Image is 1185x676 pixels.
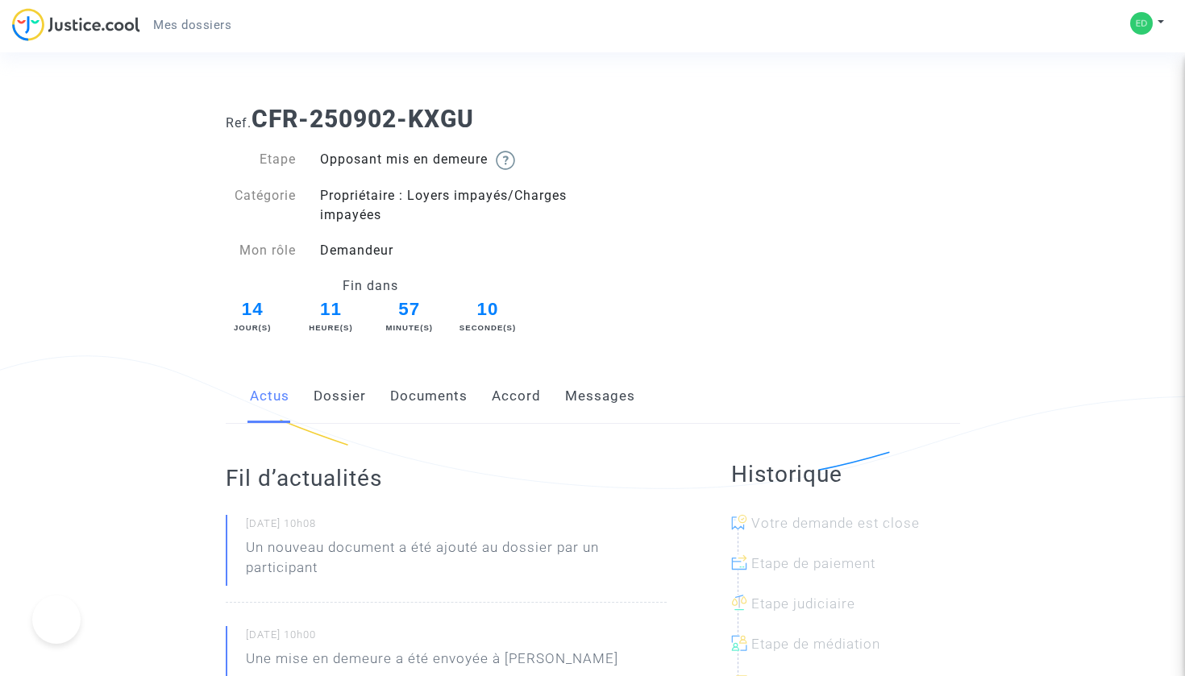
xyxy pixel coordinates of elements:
small: [DATE] 10h08 [246,516,667,537]
div: Catégorie [214,186,309,225]
span: Ref. [226,115,252,131]
div: Fin dans [214,276,527,296]
h2: Fil d’actualités [226,464,667,492]
iframe: Help Scout Beacon - Open [32,595,81,644]
img: jc-logo.svg [12,8,140,41]
span: Votre demande est close [751,515,920,531]
b: CFR-250902-KXGU [252,105,474,133]
h2: Historique [731,460,960,488]
a: Mes dossiers [140,13,244,37]
div: Propriétaire : Loyers impayés/Charges impayées [308,186,592,225]
a: Actus [250,370,289,423]
div: Seconde(s) [459,322,517,334]
span: 10 [459,296,517,323]
span: 14 [223,296,281,323]
a: Dossier [314,370,366,423]
a: Accord [492,370,541,423]
span: 57 [380,296,439,323]
small: [DATE] 10h00 [246,628,667,649]
a: Documents [390,370,468,423]
img: help.svg [496,151,515,170]
div: Etape [214,150,309,170]
div: Heure(s) [302,322,360,334]
div: Jour(s) [223,322,281,334]
div: Minute(s) [380,322,439,334]
span: 11 [302,296,360,323]
img: 864747be96bc1036b08db1d8462fa561 [1130,12,1153,35]
div: Opposant mis en demeure [308,150,592,170]
p: Un nouveau document a été ajouté au dossier par un participant [246,537,667,586]
div: Demandeur [308,241,592,260]
a: Messages [565,370,635,423]
div: Mon rôle [214,241,309,260]
span: Mes dossiers [153,18,231,32]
